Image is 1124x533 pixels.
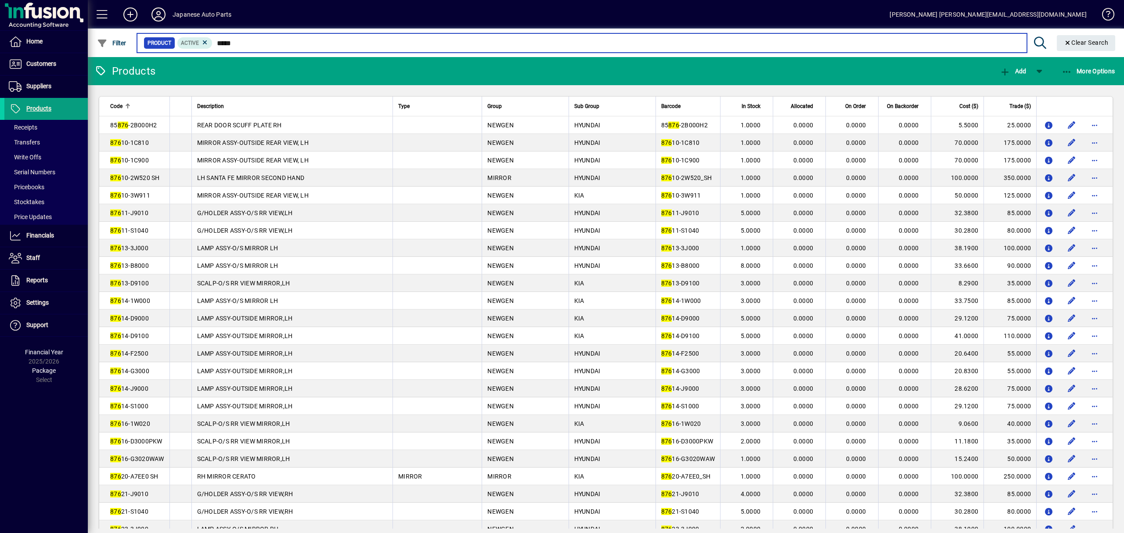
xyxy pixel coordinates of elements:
[661,101,681,111] span: Barcode
[398,101,476,111] div: Type
[661,315,700,322] span: 14-D9000
[95,35,129,51] button: Filter
[1065,487,1079,501] button: Edit
[1065,417,1079,431] button: Edit
[793,157,814,164] span: 0.0000
[110,122,157,129] span: 85 -2B000H2
[661,297,672,304] em: 876
[487,192,514,199] span: NEWGEN
[899,262,919,269] span: 0.0000
[1088,259,1102,273] button: More options
[931,257,983,274] td: 33.6600
[487,139,514,146] span: NEWGEN
[793,315,814,322] span: 0.0000
[110,297,150,304] span: 14-1W000
[110,297,121,304] em: 876
[1088,136,1102,150] button: More options
[1059,63,1117,79] button: More Options
[1088,487,1102,501] button: More options
[26,38,43,45] span: Home
[1065,118,1079,132] button: Edit
[661,280,700,287] span: 13-D9100
[983,345,1036,362] td: 55.0000
[661,157,700,164] span: 10-1C900
[661,101,715,111] div: Barcode
[899,280,919,287] span: 0.0000
[931,310,983,327] td: 29.1200
[197,315,293,322] span: LAMP ASSY-OUTSIDE MIRROR,LH
[487,101,502,111] span: Group
[574,192,584,199] span: KIA
[574,174,601,181] span: HYUNDAI
[899,122,919,129] span: 0.0000
[1088,294,1102,308] button: More options
[741,227,761,234] span: 5.0000
[1088,469,1102,483] button: More options
[110,350,148,357] span: 14-F2500
[983,292,1036,310] td: 85.0000
[741,297,761,304] span: 3.0000
[110,280,121,287] em: 876
[4,31,88,53] a: Home
[1065,171,1079,185] button: Edit
[741,245,761,252] span: 1.0000
[1088,346,1102,360] button: More options
[661,332,700,339] span: 14-D9100
[741,209,761,216] span: 5.0000
[793,139,814,146] span: 0.0000
[793,174,814,181] span: 0.0000
[1088,504,1102,519] button: More options
[890,7,1087,22] div: [PERSON_NAME] [PERSON_NAME][EMAIL_ADDRESS][DOMAIN_NAME]
[487,297,514,304] span: NEWGEN
[741,350,761,357] span: 3.0000
[110,245,148,252] span: 13-3J000
[148,39,171,47] span: Product
[1064,39,1109,46] span: Clear Search
[1065,294,1079,308] button: Edit
[741,262,761,269] span: 8.0000
[959,101,978,111] span: Cost ($)
[110,174,160,181] span: 10-2W520 SH
[884,101,926,111] div: On Backorder
[1088,434,1102,448] button: More options
[1065,259,1079,273] button: Edit
[9,184,44,191] span: Pricebooks
[661,139,700,146] span: 10-1C810
[110,262,121,269] em: 876
[9,139,40,146] span: Transfers
[574,262,601,269] span: HYUNDAI
[1065,206,1079,220] button: Edit
[846,315,866,322] span: 0.0000
[1065,399,1079,413] button: Edit
[899,245,919,252] span: 0.0000
[173,7,231,22] div: Japanese Auto Parts
[741,122,761,129] span: 1.0000
[793,280,814,287] span: 0.0000
[793,297,814,304] span: 0.0000
[487,122,514,129] span: NEWGEN
[983,187,1036,204] td: 125.0000
[116,7,144,22] button: Add
[846,280,866,287] span: 0.0000
[1088,329,1102,343] button: More options
[1000,68,1026,75] span: Add
[94,64,155,78] div: Products
[1065,434,1079,448] button: Edit
[4,150,88,165] a: Write Offs
[487,227,514,234] span: NEWGEN
[661,245,672,252] em: 876
[1088,118,1102,132] button: More options
[661,245,699,252] span: 13-3J000
[26,321,48,328] span: Support
[574,101,599,111] span: Sub Group
[1088,171,1102,185] button: More options
[983,310,1036,327] td: 75.0000
[931,222,983,239] td: 30.2800
[1088,206,1102,220] button: More options
[793,262,814,269] span: 0.0000
[793,227,814,234] span: 0.0000
[998,63,1028,79] button: Add
[931,239,983,257] td: 38.1900
[791,101,813,111] span: Allocated
[1088,364,1102,378] button: More options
